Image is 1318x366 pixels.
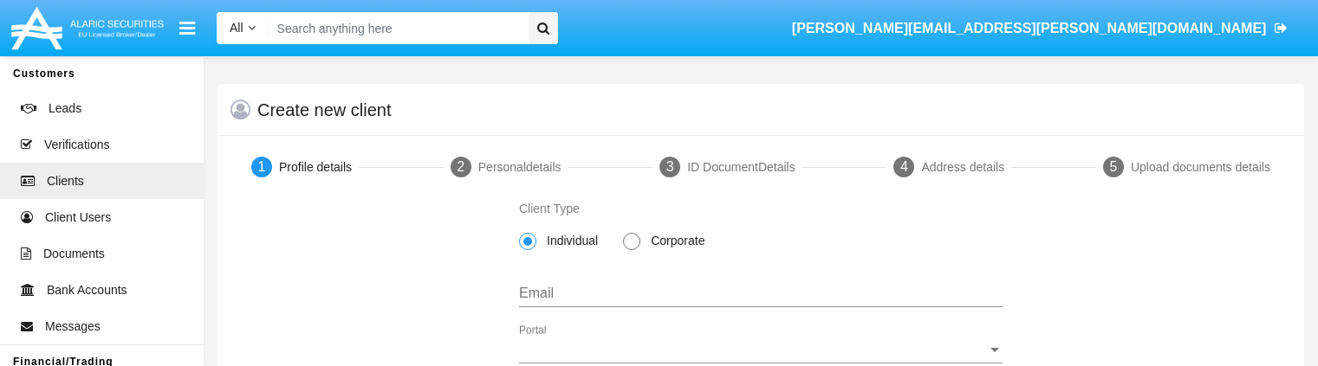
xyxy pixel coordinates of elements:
a: All [217,19,269,37]
div: Upload documents details [1131,158,1270,177]
span: 1 [258,159,266,174]
span: 3 [666,159,674,174]
span: [PERSON_NAME][EMAIL_ADDRESS][PERSON_NAME][DOMAIN_NAME] [792,21,1267,35]
span: All [230,21,243,35]
span: Messages [45,318,101,336]
a: [PERSON_NAME][EMAIL_ADDRESS][PERSON_NAME][DOMAIN_NAME] [783,4,1296,53]
span: Leads [49,100,81,118]
input: Search [269,12,523,44]
span: Documents [43,245,105,263]
img: Logo image [9,3,166,54]
span: 5 [1109,159,1117,174]
span: 2 [457,159,464,174]
div: Personal details [478,158,562,177]
span: Portal [519,342,987,357]
span: Corporate [640,232,709,250]
span: Client Users [45,209,111,227]
span: Verifications [44,136,109,154]
div: Profile details [279,158,352,177]
div: ID Document Details [687,158,795,177]
div: Address details [921,158,1004,177]
label: Client Type [519,200,580,218]
h5: Create new client [257,103,392,117]
span: Individual [536,232,602,250]
span: Clients [47,172,84,190]
span: Bank Accounts [47,281,127,299]
span: 4 [900,159,908,174]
